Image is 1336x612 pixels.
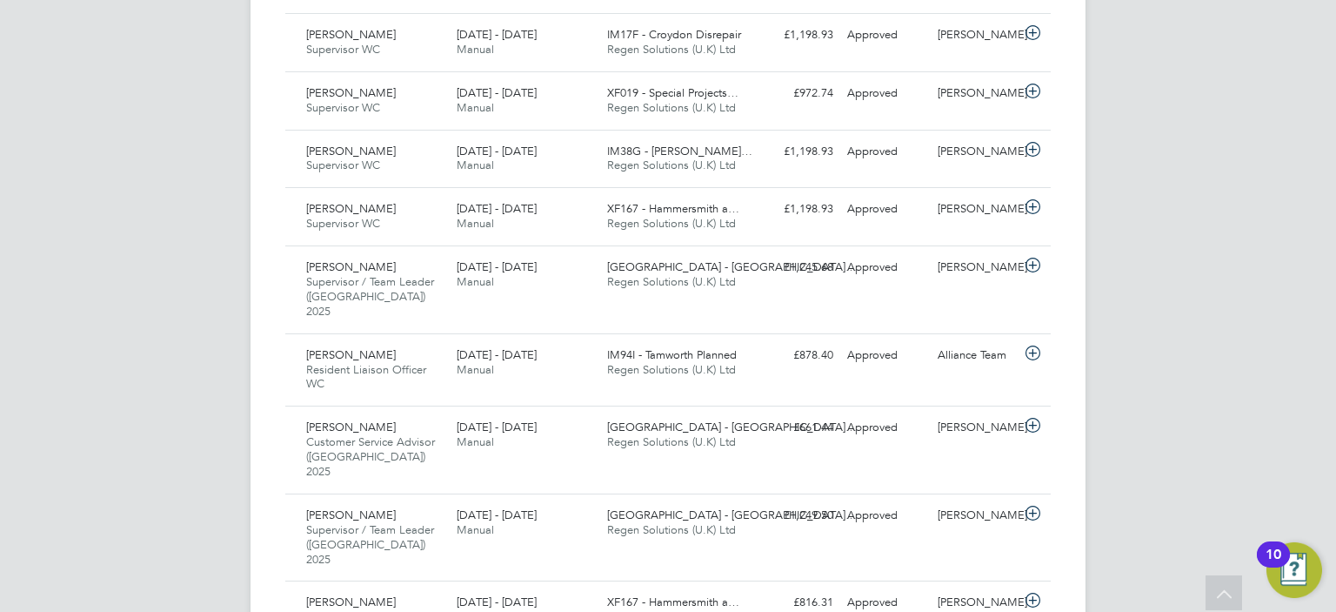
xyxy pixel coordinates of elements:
[607,201,739,216] span: XF167 - Hammersmith a…
[306,508,396,522] span: [PERSON_NAME]
[306,42,380,57] span: Supervisor WC
[607,274,736,289] span: Regen Solutions (U.K) Ltd
[457,259,537,274] span: [DATE] - [DATE]
[457,42,494,57] span: Manual
[931,501,1021,530] div: [PERSON_NAME]
[750,79,840,108] div: £972.74
[607,100,736,115] span: Regen Solutions (U.K) Ltd
[306,259,396,274] span: [PERSON_NAME]
[457,362,494,377] span: Manual
[931,414,1021,442] div: [PERSON_NAME]
[457,420,537,434] span: [DATE] - [DATE]
[931,253,1021,282] div: [PERSON_NAME]
[306,158,380,172] span: Supervisor WC
[306,362,426,392] span: Resident Liaison Officer WC
[1266,555,1281,577] div: 10
[457,522,494,537] span: Manual
[306,100,380,115] span: Supervisor WC
[457,347,537,362] span: [DATE] - [DATE]
[306,27,396,42] span: [PERSON_NAME]
[457,201,537,216] span: [DATE] - [DATE]
[306,420,396,434] span: [PERSON_NAME]
[607,434,736,449] span: Regen Solutions (U.K) Ltd
[306,595,396,609] span: [PERSON_NAME]
[840,414,931,442] div: Approved
[306,347,396,362] span: [PERSON_NAME]
[306,274,434,319] span: Supervisor / Team Leader ([GEOGRAPHIC_DATA]) 2025
[306,85,396,100] span: [PERSON_NAME]
[306,216,380,231] span: Supervisor WC
[750,501,840,530] div: £1,249.50
[931,138,1021,166] div: [PERSON_NAME]
[607,216,736,231] span: Regen Solutions (U.K) Ltd
[607,522,736,537] span: Regen Solutions (U.K) Ltd
[306,522,434,567] span: Supervisor / Team Leader ([GEOGRAPHIC_DATA]) 2025
[750,195,840,224] div: £1,198.93
[607,259,857,274] span: [GEOGRAPHIC_DATA] - [GEOGRAPHIC_DATA]…
[840,253,931,282] div: Approved
[457,595,537,609] span: [DATE] - [DATE]
[1266,542,1322,598] button: Open Resource Center, 10 new notifications
[931,21,1021,50] div: [PERSON_NAME]
[750,253,840,282] div: £1,245.68
[306,201,396,216] span: [PERSON_NAME]
[750,21,840,50] div: £1,198.93
[306,144,396,158] span: [PERSON_NAME]
[607,42,736,57] span: Regen Solutions (U.K) Ltd
[840,501,931,530] div: Approved
[840,138,931,166] div: Approved
[840,195,931,224] div: Approved
[457,216,494,231] span: Manual
[457,85,537,100] span: [DATE] - [DATE]
[931,341,1021,370] div: Alliance Team
[750,414,840,442] div: £661.44
[607,27,741,42] span: IM17F - Croydon Disrepair
[840,21,931,50] div: Approved
[750,138,840,166] div: £1,198.93
[457,27,537,42] span: [DATE] - [DATE]
[457,274,494,289] span: Manual
[607,420,857,434] span: [GEOGRAPHIC_DATA] - [GEOGRAPHIC_DATA]…
[607,144,752,158] span: IM38G - [PERSON_NAME]…
[457,144,537,158] span: [DATE] - [DATE]
[306,434,435,479] span: Customer Service Advisor ([GEOGRAPHIC_DATA]) 2025
[607,362,736,377] span: Regen Solutions (U.K) Ltd
[931,195,1021,224] div: [PERSON_NAME]
[607,85,738,100] span: XF019 - Special Projects…
[750,341,840,370] div: £878.40
[931,79,1021,108] div: [PERSON_NAME]
[457,100,494,115] span: Manual
[840,79,931,108] div: Approved
[457,434,494,449] span: Manual
[607,508,857,522] span: [GEOGRAPHIC_DATA] - [GEOGRAPHIC_DATA]…
[607,347,737,362] span: IM94I - Tamworth Planned
[607,158,736,172] span: Regen Solutions (U.K) Ltd
[607,595,739,609] span: XF167 - Hammersmith a…
[457,158,494,172] span: Manual
[457,508,537,522] span: [DATE] - [DATE]
[840,341,931,370] div: Approved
